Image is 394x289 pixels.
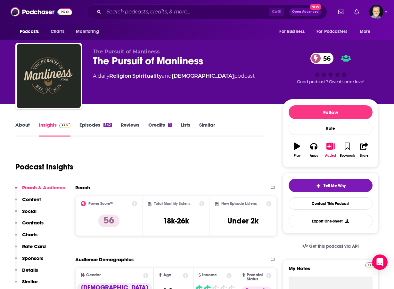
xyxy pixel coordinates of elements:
[15,184,65,196] button: Reach & Audience
[310,53,334,64] a: 56
[316,27,347,36] span: For Podcasters
[310,154,318,158] div: Apps
[163,216,189,226] h3: 18k-26k
[369,5,383,19] button: Show profile menu
[15,122,30,137] a: About
[289,122,373,135] div: Rate
[22,255,43,261] p: Sponsors
[289,197,373,210] a: Contact This Podcast
[93,49,160,55] span: The Pursuit of Manliness
[289,179,373,192] button: tell me why sparkleTell Me Why
[199,122,215,137] a: Similar
[202,273,217,277] span: Income
[289,8,322,16] button: Open AdvancedNew
[59,123,70,128] img: Podchaser Pro
[131,73,132,79] span: ,
[98,215,119,227] p: 56
[297,79,364,84] span: Good podcast? Give it some love!
[336,6,347,17] a: Show notifications dropdown
[132,73,162,79] a: Spirituality
[22,184,65,191] p: Reach & Audience
[227,216,259,226] h3: Under 2k
[365,262,376,268] img: Podchaser Pro
[15,243,46,255] button: Rate Card
[283,49,379,88] div: 56Good podcast? Give it some love!
[365,262,376,268] a: Pro website
[297,238,364,254] a: Get this podcast via API
[317,53,334,64] span: 56
[15,255,43,267] button: Sponsors
[88,201,113,206] h2: Power Score™
[75,256,134,262] h2: Audience Demographics
[86,4,327,19] div: Search podcasts, credits, & more...
[312,26,357,38] button: open menu
[93,72,255,80] div: A daily podcast
[163,273,171,277] span: Age
[11,6,72,18] img: Podchaser - Follow, Share and Rate Podcasts
[162,73,172,79] span: and
[51,27,64,36] span: Charts
[322,138,339,161] button: Added
[15,26,47,38] button: open menu
[305,138,322,161] button: Apps
[103,123,112,127] div: 842
[154,201,190,206] h2: Total Monthly Listens
[316,183,321,188] img: tell me why sparkle
[121,122,139,137] a: Reviews
[86,273,101,277] span: Gender
[339,138,356,161] button: Bookmark
[22,267,38,273] p: Details
[109,73,131,79] a: Religion
[294,154,300,158] div: Play
[221,201,257,206] h2: New Episode Listens
[172,73,234,79] a: [DEMOGRAPHIC_DATA]
[360,27,371,36] span: More
[15,231,37,243] button: Charts
[15,196,41,208] button: Content
[340,154,355,158] div: Bookmark
[369,5,383,19] img: User Profile
[324,183,346,188] span: Tell Me Why
[289,105,373,119] button: Follow
[369,5,383,19] span: Logged in as JonesLiterary
[352,6,362,17] a: Show notifications dropdown
[17,44,81,108] a: The Pursuit of Manliness
[22,196,41,202] p: Content
[15,162,73,172] h1: Podcast Insights
[289,265,373,277] label: My Notes
[104,7,269,17] input: Search podcasts, credits, & more...
[22,208,37,214] p: Social
[39,122,70,137] a: InsightsPodchaser Pro
[372,254,388,270] div: Open Intercom Messenger
[309,244,359,249] span: Get this podcast via API
[75,184,90,191] h2: Reach
[46,26,68,38] a: Charts
[355,26,379,38] button: open menu
[71,26,107,38] button: open menu
[269,8,284,16] span: Ctrl K
[79,122,112,137] a: Episodes842
[148,122,171,137] a: Credits1
[247,273,265,281] span: Parental Status
[22,220,44,226] p: Contacts
[356,138,373,161] button: Share
[76,27,99,36] span: Monitoring
[275,26,313,38] button: open menu
[181,122,190,137] a: Lists
[310,4,321,10] span: New
[22,231,37,238] p: Charts
[22,278,38,285] p: Similar
[289,215,373,227] button: Export One-Sheet
[20,27,39,36] span: Podcasts
[15,220,44,231] button: Contacts
[279,27,305,36] span: For Business
[289,138,305,161] button: Play
[325,154,336,158] div: Added
[168,123,171,127] div: 1
[360,154,368,158] div: Share
[292,10,319,13] span: Open Advanced
[15,208,37,220] button: Social
[15,267,38,279] button: Details
[22,243,46,249] p: Rate Card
